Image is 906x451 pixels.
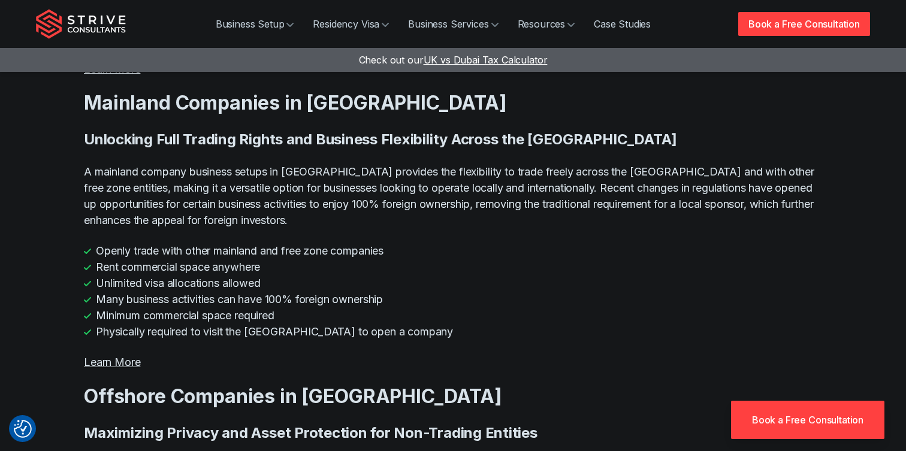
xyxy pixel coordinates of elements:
[84,356,140,368] a: Learn More
[84,385,822,408] h3: Offshore Companies in [GEOGRAPHIC_DATA]
[84,423,822,443] h4: Maximizing Privacy and Asset Protection for Non-Trading Entities
[84,275,822,291] li: Unlimited visa allocations allowed
[738,12,870,36] a: Book a Free Consultation
[14,420,32,438] img: Revisit consent button
[206,12,304,36] a: Business Setup
[84,291,822,307] li: Many business activities can have 100% foreign ownership
[303,12,398,36] a: Residency Visa
[84,307,822,323] li: Minimum commercial space required
[84,323,822,340] li: Physically required to visit the [GEOGRAPHIC_DATA] to open a company
[14,420,32,438] button: Consent Preferences
[731,401,884,439] a: Book a Free Consultation
[424,54,548,66] span: UK vs Dubai Tax Calculator
[84,259,822,275] li: Rent commercial space anywhere
[398,12,508,36] a: Business Services
[84,91,822,115] h3: Mainland Companies in [GEOGRAPHIC_DATA]
[584,12,660,36] a: Case Studies
[84,243,822,259] li: Openly trade with other mainland and free zone companies
[84,129,822,149] h4: Unlocking Full Trading Rights and Business Flexibility Across the [GEOGRAPHIC_DATA]
[359,54,548,66] a: Check out ourUK vs Dubai Tax Calculator
[84,62,140,75] a: Learn More
[36,9,126,39] img: Strive Consultants
[84,164,822,228] p: A mainland company business setups in [GEOGRAPHIC_DATA] provides the flexibility to trade freely ...
[508,12,585,36] a: Resources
